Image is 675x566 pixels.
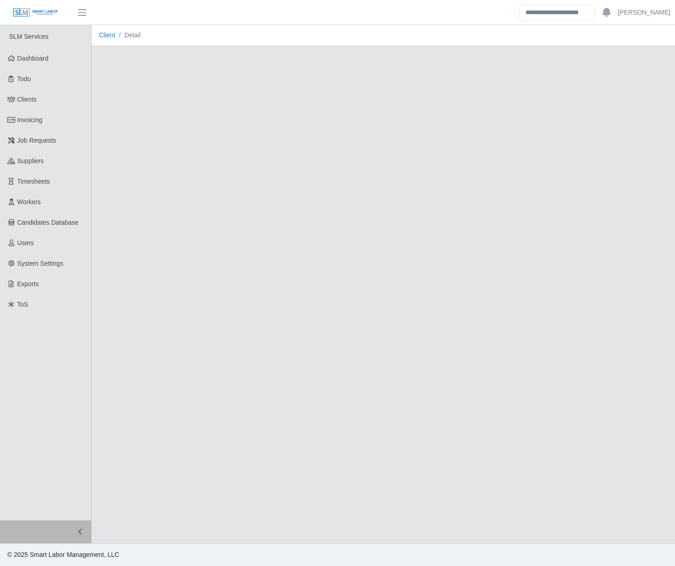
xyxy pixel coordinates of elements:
span: Clients [17,96,37,103]
span: Suppliers [17,157,44,165]
span: SLM Services [9,33,48,40]
span: Job Requests [17,137,57,144]
span: Candidates Database [17,219,79,226]
img: SLM Logo [13,8,58,18]
span: Todo [17,75,31,82]
li: Detail [115,31,141,40]
span: Timesheets [17,178,50,185]
span: Invoicing [17,116,42,123]
a: [PERSON_NAME] [618,8,670,17]
span: ToS [17,301,28,308]
a: Client [99,31,115,39]
span: Exports [17,280,39,288]
input: Search [519,5,595,21]
span: © 2025 Smart Labor Management, LLC [7,551,119,558]
span: Dashboard [17,55,49,62]
span: System Settings [17,260,63,267]
span: Users [17,239,34,247]
span: Workers [17,198,41,206]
